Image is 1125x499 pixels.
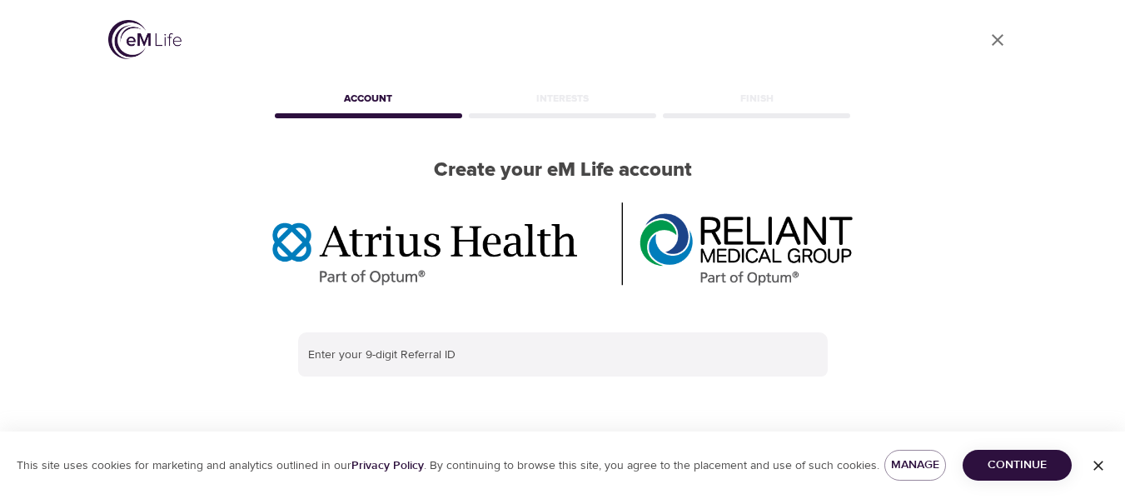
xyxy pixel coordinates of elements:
[976,455,1058,476] span: Continue
[898,455,933,476] span: Manage
[271,158,854,182] h2: Create your eM Life account
[978,20,1018,60] a: close
[884,450,946,481] button: Manage
[351,458,424,473] a: Privacy Policy
[272,202,854,286] img: Optum%20MA_AtriusReliant.png
[108,20,182,59] img: logo
[963,450,1072,481] button: Continue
